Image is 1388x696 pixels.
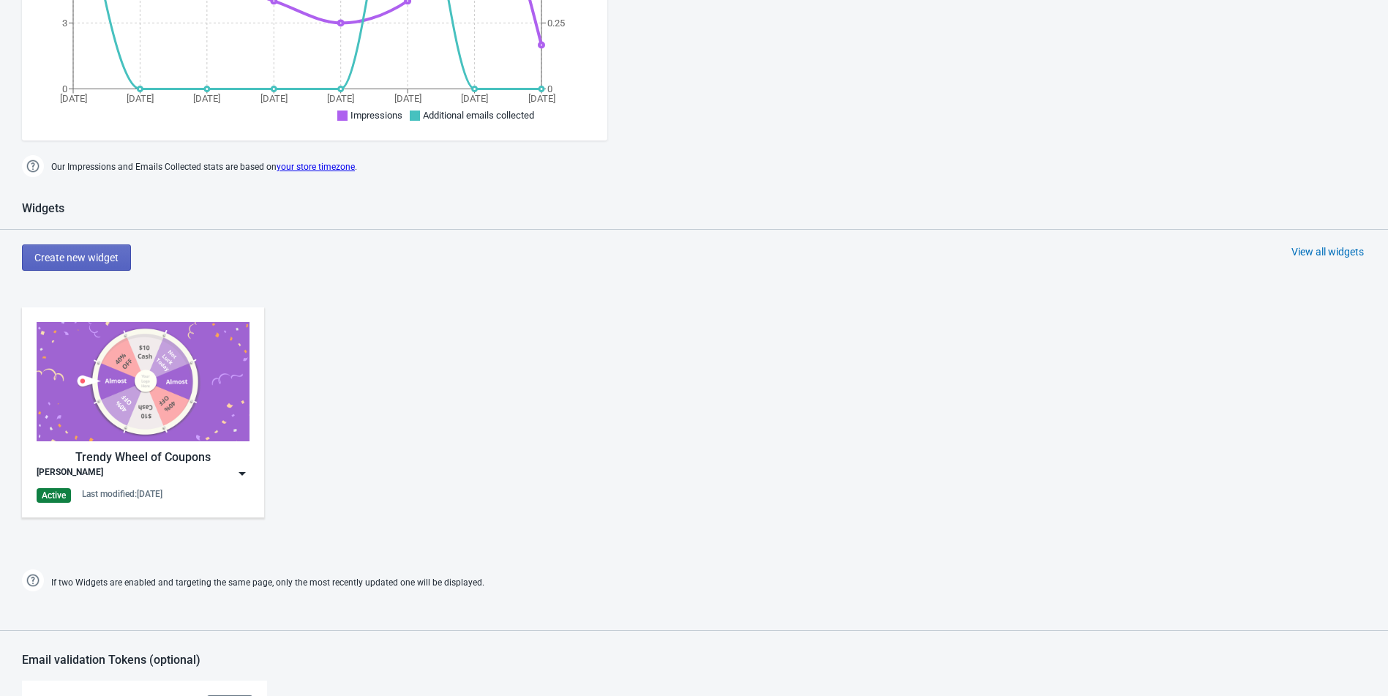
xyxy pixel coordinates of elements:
div: View all widgets [1291,244,1364,259]
div: Trendy Wheel of Coupons [37,449,250,466]
tspan: 3 [62,18,67,29]
span: If two Widgets are enabled and targeting the same page, only the most recently updated one will b... [51,571,484,595]
span: Impressions [350,110,402,121]
tspan: [DATE] [193,93,220,104]
img: help.png [22,155,44,177]
tspan: 0 [547,83,552,94]
tspan: 0 [62,83,67,94]
a: your store timezone [277,162,355,172]
tspan: 0.25 [547,18,565,29]
tspan: [DATE] [127,93,154,104]
span: Additional emails collected [423,110,534,121]
div: Last modified: [DATE] [82,488,162,500]
span: Our Impressions and Emails Collected stats are based on . [51,155,357,179]
tspan: [DATE] [60,93,87,104]
tspan: [DATE] [528,93,555,104]
img: dropdown.png [235,466,250,481]
button: Create new widget [22,244,131,271]
div: [PERSON_NAME] [37,466,103,481]
tspan: [DATE] [394,93,421,104]
span: Create new widget [34,252,119,263]
tspan: [DATE] [327,93,354,104]
img: trendy_game.png [37,322,250,441]
div: Active [37,488,71,503]
tspan: [DATE] [260,93,288,104]
img: help.png [22,569,44,591]
tspan: [DATE] [461,93,488,104]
